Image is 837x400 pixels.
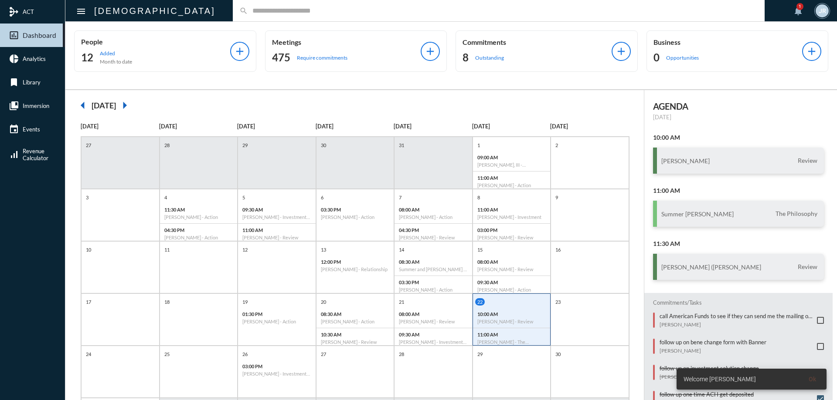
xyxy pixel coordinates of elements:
[23,8,34,15] span: ACT
[9,124,19,134] mat-icon: event
[397,350,406,358] p: 28
[162,350,172,358] p: 25
[660,339,766,346] p: follow up on bene change form with Banner
[553,246,563,253] p: 16
[793,6,803,16] mat-icon: notifications
[242,227,311,233] p: 11:00 AM
[399,207,468,212] p: 08:00 AM
[9,7,19,17] mat-icon: mediation
[660,321,813,328] p: [PERSON_NAME]
[399,279,468,285] p: 03:30 PM
[240,141,250,149] p: 29
[477,339,546,345] h6: [PERSON_NAME] - The Philosophy
[164,214,233,220] h6: [PERSON_NAME] - Action
[809,376,816,383] span: Ok
[23,31,56,39] span: Dashboard
[661,210,734,218] h3: Summer [PERSON_NAME]
[23,102,49,109] span: Immersion
[477,259,546,265] p: 08:00 AM
[100,58,132,65] p: Month to date
[553,194,560,201] p: 9
[240,246,250,253] p: 12
[272,50,290,64] h2: 475
[164,227,233,233] p: 04:30 PM
[472,123,551,130] p: [DATE]
[660,365,759,372] p: follow up on investment solution change
[242,214,311,220] h6: [PERSON_NAME] - Investment Compliance Review
[9,30,19,40] mat-icon: insert_chart_outlined
[553,298,563,306] p: 23
[661,157,710,165] h3: [PERSON_NAME]
[477,182,546,188] h6: [PERSON_NAME] - Action
[84,141,93,149] p: 27
[550,123,629,130] p: [DATE]
[116,97,133,114] mat-icon: arrow_right
[796,157,820,165] span: Review
[84,298,93,306] p: 17
[796,3,803,10] div: 1
[477,227,546,233] p: 03:00 PM
[159,123,238,130] p: [DATE]
[242,319,311,324] h6: [PERSON_NAME] - Action
[319,141,328,149] p: 30
[653,38,803,46] p: Business
[319,298,328,306] p: 20
[162,194,169,201] p: 4
[321,266,390,272] h6: [PERSON_NAME] - Relationship
[9,77,19,87] mat-icon: bookmark
[816,4,829,17] div: JR
[242,311,311,317] p: 01:30 PM
[76,6,86,17] mat-icon: Side nav toggle icon
[806,45,818,57] mat-icon: add
[397,298,406,306] p: 21
[162,298,172,306] p: 18
[477,155,546,160] p: 09:00 AM
[162,141,172,149] p: 28
[475,141,482,149] p: 1
[81,123,159,130] p: [DATE]
[94,4,215,18] h2: [DEMOGRAPHIC_DATA]
[477,287,546,292] h6: [PERSON_NAME] - Action
[242,235,311,240] h6: [PERSON_NAME] - Review
[242,207,311,212] p: 09:30 AM
[240,194,247,201] p: 5
[477,279,546,285] p: 09:30 AM
[272,38,421,46] p: Meetings
[23,148,48,161] span: Revenue Calculator
[653,114,824,121] p: [DATE]
[653,50,660,64] h2: 0
[477,207,546,212] p: 11:00 AM
[319,350,328,358] p: 27
[319,246,328,253] p: 13
[463,38,612,46] p: Commitments
[297,54,347,61] p: Require commitments
[399,214,468,220] h6: [PERSON_NAME] - Action
[477,311,546,317] p: 10:00 AM
[399,259,468,265] p: 08:30 AM
[660,313,813,319] p: call American Funds to see if they can send me the mailing of the annual simple
[92,101,116,110] h2: [DATE]
[463,50,469,64] h2: 8
[162,246,172,253] p: 11
[660,391,754,398] p: follow up one time ACH get deposited
[653,299,824,306] h2: Commitments/Tasks
[399,266,468,272] h6: Summer and [PERSON_NAME] - Action
[399,287,468,292] h6: [PERSON_NAME] - Action
[239,7,248,15] mat-icon: search
[773,210,820,218] span: The Philosophy
[475,194,482,201] p: 8
[661,263,761,271] h3: [PERSON_NAME] ([PERSON_NAME]
[660,347,766,354] p: [PERSON_NAME]
[802,371,823,387] button: Ok
[399,319,468,324] h6: [PERSON_NAME] - Review
[100,50,132,57] p: Added
[74,97,92,114] mat-icon: arrow_left
[475,246,485,253] p: 15
[653,187,824,194] h2: 11:00 AM
[399,311,468,317] p: 08:00 AM
[321,311,390,317] p: 08:30 AM
[553,141,560,149] p: 2
[660,373,759,380] p: [PERSON_NAME]
[321,259,390,265] p: 12:00 PM
[475,298,485,306] p: 22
